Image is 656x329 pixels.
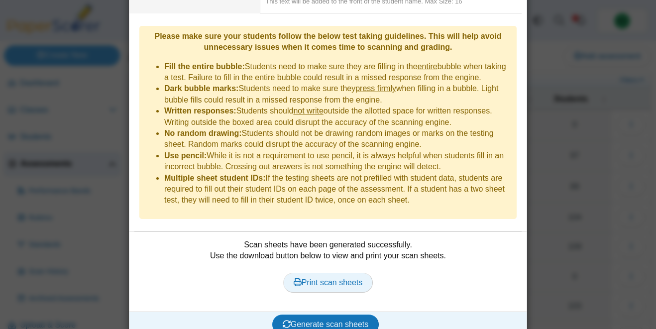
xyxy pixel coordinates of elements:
[164,173,512,206] li: If the testing sheets are not prefilled with student data, students are required to fill out thei...
[164,174,266,182] b: Multiple sheet student IDs:
[164,107,236,115] b: Written responses:
[283,273,373,293] a: Print scan sheets
[154,32,501,51] b: Please make sure your students follow the below test taking guidelines. This will help avoid unne...
[294,278,363,287] span: Print scan sheets
[164,84,238,93] b: Dark bubble marks:
[134,239,522,304] div: Scan sheets have been generated successfully. Use the download button below to view and print you...
[283,320,369,329] span: Generate scan sheets
[164,150,512,173] li: While it is not a requirement to use pencil, it is always helpful when students fill in an incorr...
[293,107,323,115] u: not write
[164,106,512,128] li: Students should outside the allotted space for written responses. Writing outside the boxed area ...
[164,129,242,137] b: No random drawing:
[164,61,512,84] li: Students need to make sure they are filling in the bubble when taking a test. Failure to fill in ...
[164,83,512,106] li: Students need to make sure they when filling in a bubble. Light bubble fills could result in a mi...
[164,128,512,150] li: Students should not be drawing random images or marks on the testing sheet. Random marks could di...
[164,151,207,160] b: Use pencil:
[355,84,396,93] u: press firmly
[164,62,245,71] b: Fill the entire bubble:
[418,62,437,71] u: entire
